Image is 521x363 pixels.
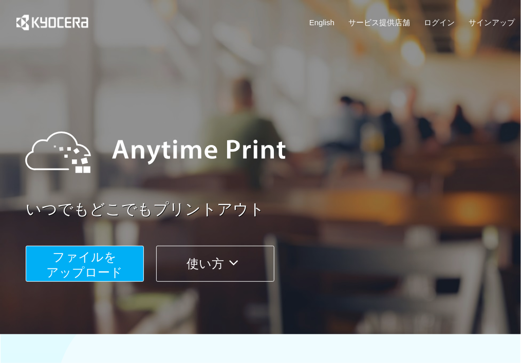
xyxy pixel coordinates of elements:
[26,246,144,282] button: ファイルを​​アップロード
[424,17,455,28] a: ログイン
[348,17,410,28] a: サービス提供店舗
[26,198,521,221] a: いつでもどこでもプリントアウト
[469,17,515,28] a: サインアップ
[309,17,334,28] a: English
[156,246,274,282] button: 使い方
[47,250,123,279] span: ファイルを ​​アップロード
